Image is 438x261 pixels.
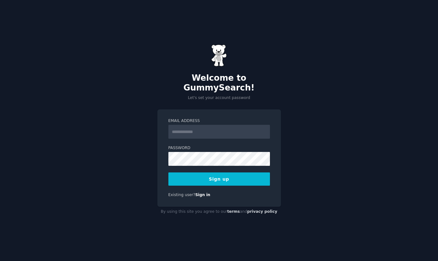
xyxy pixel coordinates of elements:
[157,207,281,217] div: By using this site you agree to our and
[247,209,277,214] a: privacy policy
[168,118,270,124] label: Email Address
[168,193,196,197] span: Existing user?
[168,145,270,151] label: Password
[168,172,270,186] button: Sign up
[195,193,210,197] a: Sign in
[157,73,281,93] h2: Welcome to GummySearch!
[227,209,240,214] a: terms
[157,95,281,101] p: Let's set your account password
[211,44,227,67] img: Gummy Bear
